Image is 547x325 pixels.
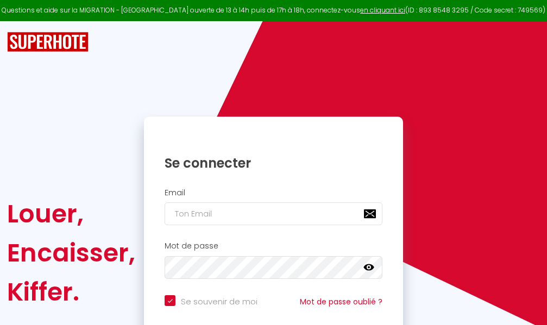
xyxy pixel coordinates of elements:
a: en cliquant ici [360,5,405,15]
div: Kiffer. [7,272,135,311]
h2: Mot de passe [165,241,382,251]
input: Ton Email [165,202,382,225]
img: SuperHote logo [7,32,89,52]
a: Mot de passe oublié ? [300,296,382,307]
h1: Se connecter [165,155,382,171]
h2: Email [165,188,382,197]
div: Louer, [7,194,135,233]
div: Encaisser, [7,233,135,272]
